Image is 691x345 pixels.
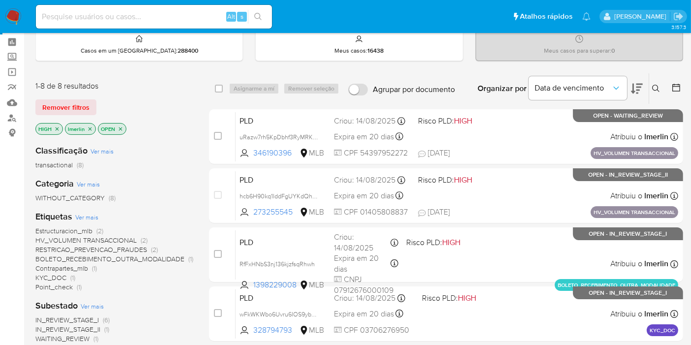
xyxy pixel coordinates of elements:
[520,11,572,22] span: Atalhos rápidos
[36,10,272,23] input: Pesquise usuários ou casos...
[240,12,243,21] span: s
[671,23,686,31] span: 3.157.3
[227,12,235,21] span: Alt
[248,10,268,24] button: search-icon
[673,11,684,22] a: Sair
[614,12,670,21] p: leticia.merlin@mercadolivre.com
[582,12,591,21] a: Notificações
